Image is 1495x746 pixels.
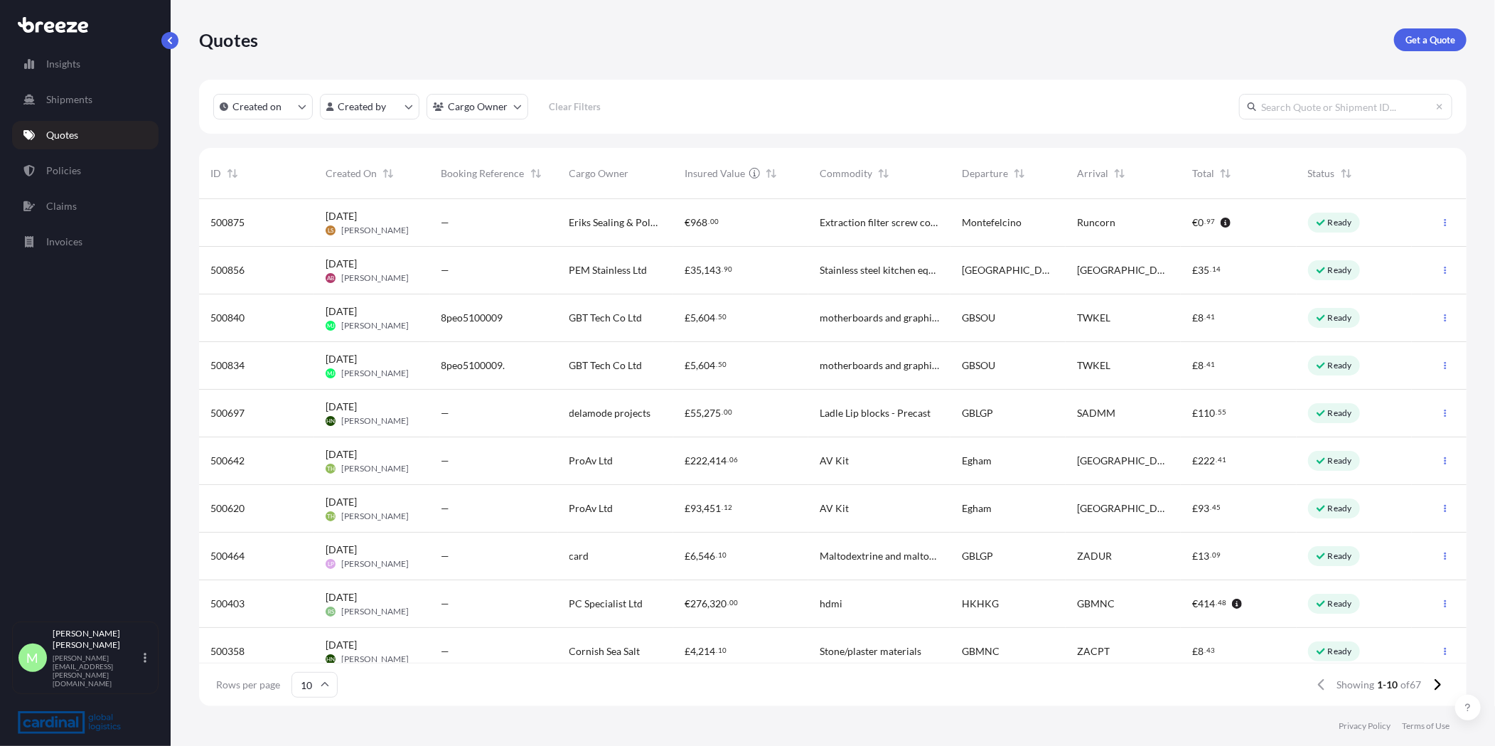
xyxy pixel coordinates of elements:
[46,92,92,107] p: Shipments
[1216,600,1217,605] span: .
[1192,646,1198,656] span: £
[12,192,159,220] a: Claims
[1011,165,1028,182] button: Sort
[448,100,508,114] p: Cargo Owner
[213,94,313,119] button: createdOn Filter options
[1212,267,1221,272] span: 14
[707,456,709,466] span: ,
[1328,360,1352,371] p: Ready
[328,557,334,571] span: LP
[718,648,727,653] span: 10
[569,215,662,230] span: Eriks Sealing & Polymer C/o
[1401,678,1422,692] span: of 67
[341,415,409,427] span: [PERSON_NAME]
[550,100,601,114] p: Clear Filters
[569,644,641,659] span: Cornish Sea Salt
[27,651,39,665] span: M
[341,463,409,474] span: [PERSON_NAME]
[341,225,409,236] span: [PERSON_NAME]
[962,644,1000,659] span: GBMNC
[1378,678,1398,692] span: 1-10
[1216,410,1217,415] span: .
[341,511,409,522] span: [PERSON_NAME]
[685,361,690,371] span: £
[1198,408,1215,418] span: 110
[1198,313,1204,323] span: 8
[722,267,723,272] span: .
[1338,165,1355,182] button: Sort
[820,215,939,230] span: Extraction filter screw conveyor.
[1192,456,1198,466] span: £
[441,311,503,325] span: 8peo5100009
[1077,501,1169,516] span: [GEOGRAPHIC_DATA]
[326,400,357,414] span: [DATE]
[341,272,409,284] span: [PERSON_NAME]
[569,263,648,277] span: PEM Stainless Ltd
[1405,33,1455,47] p: Get a Quote
[962,454,992,468] span: Egham
[1210,553,1211,558] span: .
[727,600,729,605] span: .
[1339,720,1390,732] a: Privacy Policy
[1077,454,1169,468] span: [GEOGRAPHIC_DATA]
[341,606,409,617] span: [PERSON_NAME]
[820,263,939,277] span: Stainless steel kitchen equipment / work stations
[1218,410,1226,415] span: 55
[326,304,357,319] span: [DATE]
[210,311,245,325] span: 500840
[569,597,643,611] span: PC Specialist Ltd
[718,314,727,319] span: 50
[962,311,995,325] span: GBSOU
[690,408,702,418] span: 55
[210,501,245,516] span: 500620
[1328,455,1352,467] p: Ready
[441,263,450,277] span: —
[210,263,245,277] span: 500856
[962,549,993,563] span: GBLGP
[569,549,589,563] span: card
[1337,678,1375,692] span: Showing
[232,100,282,114] p: Created on
[962,263,1054,277] span: [GEOGRAPHIC_DATA]
[690,265,702,275] span: 35
[210,454,245,468] span: 500642
[696,361,698,371] span: ,
[327,462,335,476] span: TH
[718,553,727,558] span: 10
[702,408,704,418] span: ,
[690,361,696,371] span: 5
[53,654,141,688] p: [PERSON_NAME][EMAIL_ADDRESS][PERSON_NAME][DOMAIN_NAME]
[46,57,80,71] p: Insights
[690,599,707,609] span: 276
[1218,457,1226,462] span: 41
[685,265,690,275] span: £
[341,368,409,379] span: [PERSON_NAME]
[685,218,690,228] span: €
[690,503,702,513] span: 93
[12,121,159,149] a: Quotes
[962,215,1022,230] span: Montefelcino
[441,597,450,611] span: —
[1077,406,1115,420] span: SADMM
[1210,505,1211,510] span: .
[698,551,715,561] span: 546
[1077,263,1169,277] span: [GEOGRAPHIC_DATA]
[341,320,409,331] span: [PERSON_NAME]
[707,599,709,609] span: ,
[327,366,335,380] span: MJ
[380,165,397,182] button: Sort
[1206,219,1215,224] span: 97
[962,501,992,516] span: Egham
[709,456,727,466] span: 414
[1192,313,1198,323] span: £
[716,648,717,653] span: .
[18,711,121,734] img: organization-logo
[53,628,141,651] p: [PERSON_NAME] [PERSON_NAME]
[328,604,334,619] span: RS
[46,128,78,142] p: Quotes
[1204,362,1206,367] span: .
[441,549,450,563] span: —
[569,358,643,373] span: GBT Tech Co Ltd
[216,678,280,692] span: Rows per page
